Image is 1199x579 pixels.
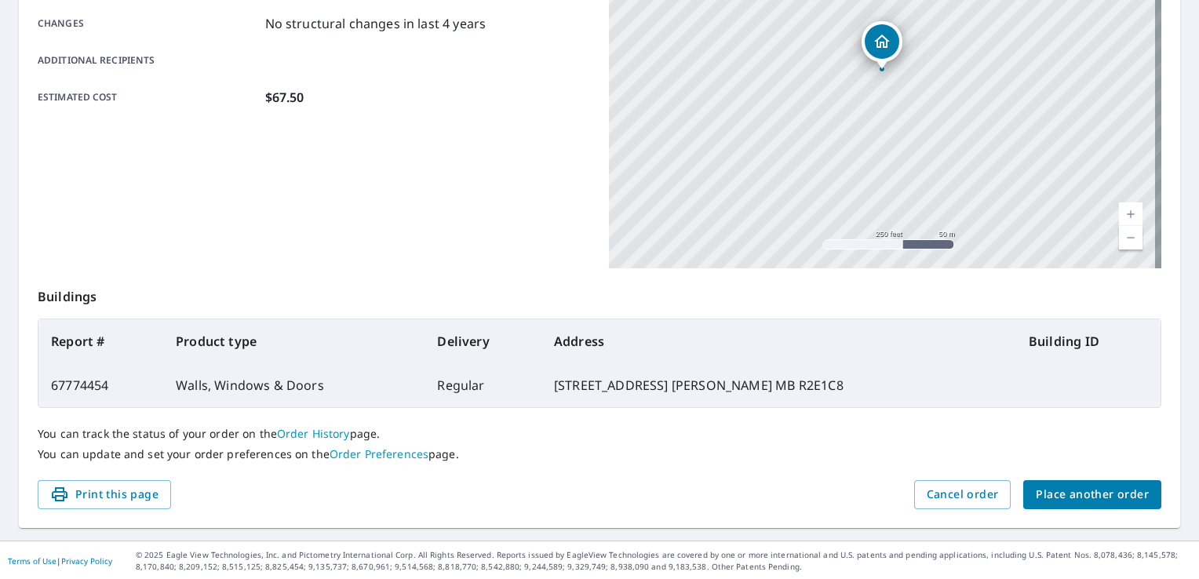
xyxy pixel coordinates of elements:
[277,426,350,441] a: Order History
[38,363,163,407] td: 67774454
[38,88,259,107] p: Estimated cost
[265,14,487,33] p: No structural changes in last 4 years
[163,363,425,407] td: Walls, Windows & Doors
[50,485,159,504] span: Print this page
[38,268,1161,319] p: Buildings
[38,53,259,67] p: Additional recipients
[8,556,112,566] p: |
[136,549,1191,573] p: © 2025 Eagle View Technologies, Inc. and Pictometry International Corp. All Rights Reserved. Repo...
[8,555,56,566] a: Terms of Use
[265,88,304,107] p: $67.50
[38,14,259,33] p: Changes
[541,319,1016,363] th: Address
[1119,226,1143,249] a: Current Level 17, Zoom Out
[1036,485,1149,504] span: Place another order
[38,447,1161,461] p: You can update and set your order preferences on the page.
[927,485,999,504] span: Cancel order
[425,363,541,407] td: Regular
[1119,202,1143,226] a: Current Level 17, Zoom In
[330,446,428,461] a: Order Preferences
[862,21,902,70] div: Dropped pin, building 1, Residential property, 2129 PRAIRIE RIDGE DR EAST ST. PAUL MB R2E1C8
[541,363,1016,407] td: [STREET_ADDRESS] [PERSON_NAME] MB R2E1C8
[38,319,163,363] th: Report #
[1016,319,1161,363] th: Building ID
[38,480,171,509] button: Print this page
[425,319,541,363] th: Delivery
[61,555,112,566] a: Privacy Policy
[1023,480,1161,509] button: Place another order
[163,319,425,363] th: Product type
[38,427,1161,441] p: You can track the status of your order on the page.
[914,480,1011,509] button: Cancel order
